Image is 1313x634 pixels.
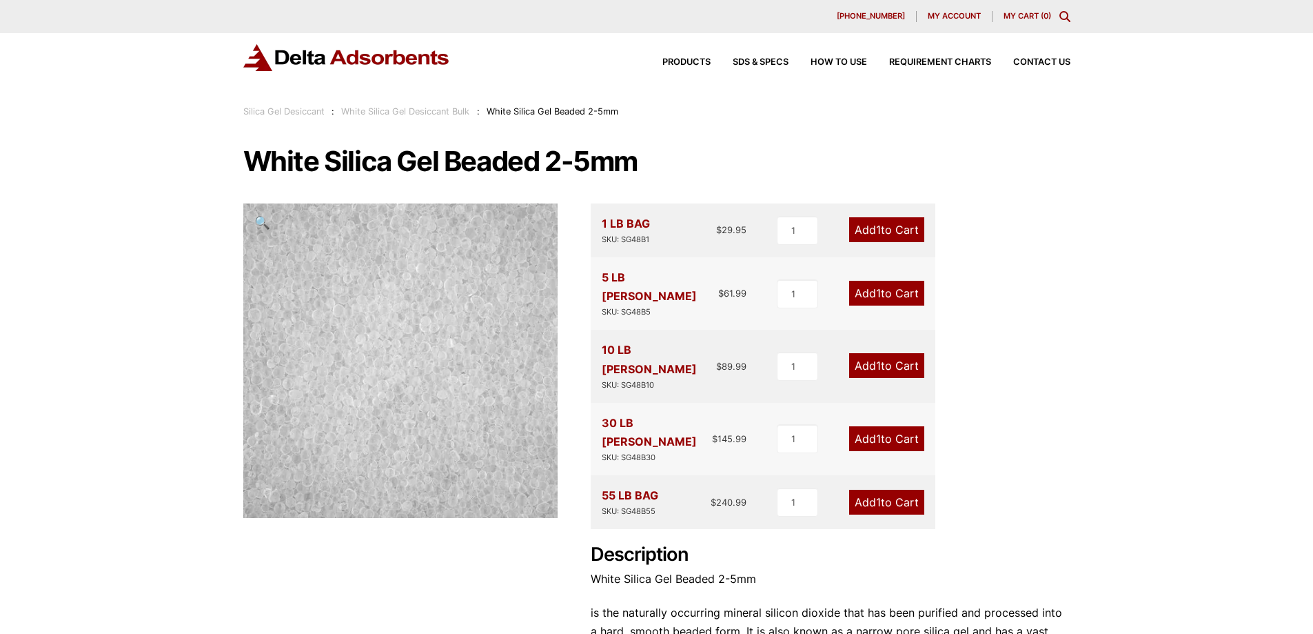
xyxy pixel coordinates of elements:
span: $ [716,361,722,372]
span: How to Use [811,58,867,67]
span: Contact Us [1013,58,1070,67]
span: $ [718,288,724,299]
a: View full-screen image gallery [243,204,281,241]
a: Products [640,58,711,67]
span: $ [712,433,717,444]
span: My account [928,12,981,20]
div: 10 LB [PERSON_NAME] [602,341,717,391]
div: 5 LB [PERSON_NAME] [602,268,719,319]
a: Add1to Cart [849,426,924,451]
div: 30 LB [PERSON_NAME] [602,414,713,464]
a: Requirement Charts [867,58,991,67]
span: Requirement Charts [889,58,991,67]
a: Contact Us [991,58,1070,67]
span: Products [662,58,711,67]
bdi: 145.99 [712,433,746,444]
p: White Silica Gel Beaded 2-5mm [591,570,1070,588]
bdi: 89.99 [716,361,746,372]
img: Delta Adsorbents [243,44,450,71]
h1: White Silica Gel Beaded 2-5mm [243,147,1070,176]
span: 1 [876,495,881,509]
bdi: 61.99 [718,288,746,299]
span: 1 [876,223,881,237]
span: : [477,106,480,117]
span: SDS & SPECS [733,58,788,67]
div: 55 LB BAG [602,486,658,518]
span: White Silica Gel Beaded 2-5mm [487,106,618,117]
h2: Description [591,544,1070,566]
a: Silica Gel Desiccant [243,106,325,117]
a: My Cart (0) [1004,11,1051,21]
span: 🔍 [254,215,270,230]
span: 1 [876,432,881,446]
a: Add1to Cart [849,281,924,306]
a: [PHONE_NUMBER] [826,11,917,22]
a: SDS & SPECS [711,58,788,67]
span: 0 [1044,11,1048,21]
span: 1 [876,286,881,300]
a: My account [917,11,993,22]
bdi: 240.99 [711,497,746,508]
span: : [332,106,334,117]
div: 1 LB BAG [602,215,650,246]
a: How to Use [788,58,867,67]
a: Add1to Cart [849,490,924,515]
span: $ [716,224,722,235]
div: Toggle Modal Content [1059,11,1070,22]
div: SKU: SG48B5 [602,306,719,319]
a: Add1to Cart [849,217,924,242]
a: Add1to Cart [849,353,924,378]
div: SKU: SG48B1 [602,233,650,246]
div: SKU: SG48B10 [602,379,717,392]
bdi: 29.95 [716,224,746,235]
a: White Silica Gel Desiccant Bulk [341,106,469,117]
span: [PHONE_NUMBER] [837,12,905,20]
span: 1 [876,359,881,373]
div: SKU: SG48B55 [602,505,658,518]
span: $ [711,497,716,508]
div: SKU: SG48B30 [602,451,713,464]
